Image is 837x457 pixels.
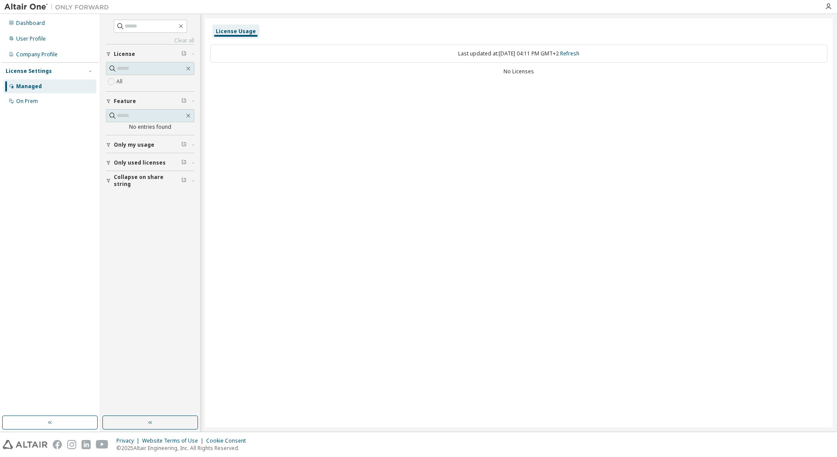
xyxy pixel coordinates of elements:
span: Clear filter [181,98,187,105]
img: linkedin.svg [82,440,91,449]
label: All [116,76,124,87]
div: Cookie Consent [206,437,251,444]
span: Feature [114,98,136,105]
div: Company Profile [16,51,58,58]
span: Only my usage [114,141,154,148]
button: Collapse on share string [106,171,194,190]
span: Clear filter [181,51,187,58]
button: Feature [106,92,194,111]
a: Clear all [106,37,194,44]
a: Refresh [560,50,579,57]
button: License [106,45,194,64]
div: No Licenses [210,68,827,75]
span: Only used licenses [114,159,166,166]
div: Website Terms of Use [142,437,206,444]
div: User Profile [16,35,46,42]
span: Clear filter [181,177,187,184]
span: License [114,51,135,58]
div: Managed [16,83,42,90]
p: © 2025 Altair Engineering, Inc. All Rights Reserved. [116,444,251,452]
div: Privacy [116,437,142,444]
span: Clear filter [181,159,187,166]
img: Altair One [4,3,113,11]
div: License Settings [6,68,52,75]
div: Dashboard [16,20,45,27]
img: altair_logo.svg [3,440,48,449]
div: License Usage [216,28,256,35]
span: Clear filter [181,141,187,148]
img: instagram.svg [67,440,76,449]
button: Only my usage [106,135,194,155]
div: Last updated at: [DATE] 04:11 PM GMT+2 [210,45,827,63]
button: Only used licenses [106,153,194,172]
img: facebook.svg [53,440,62,449]
img: youtube.svg [96,440,109,449]
div: No entries found [106,124,194,131]
div: On Prem [16,98,38,105]
span: Collapse on share string [114,174,181,188]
